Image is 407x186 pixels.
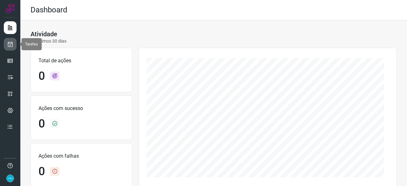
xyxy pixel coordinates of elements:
p: Ações com falhas [38,152,124,160]
p: Últimos 30 dias [31,38,66,45]
h2: Dashboard [31,5,67,15]
h1: 0 [38,69,45,83]
h1: 0 [38,165,45,178]
h3: Atividade [31,30,57,38]
img: 4352b08165ebb499c4ac5b335522ff74.png [6,175,14,182]
p: Total de ações [38,57,124,65]
h1: 0 [38,117,45,131]
img: Logo [5,4,15,13]
p: Ações com sucesso [38,105,124,112]
span: Tarefas [25,42,38,46]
